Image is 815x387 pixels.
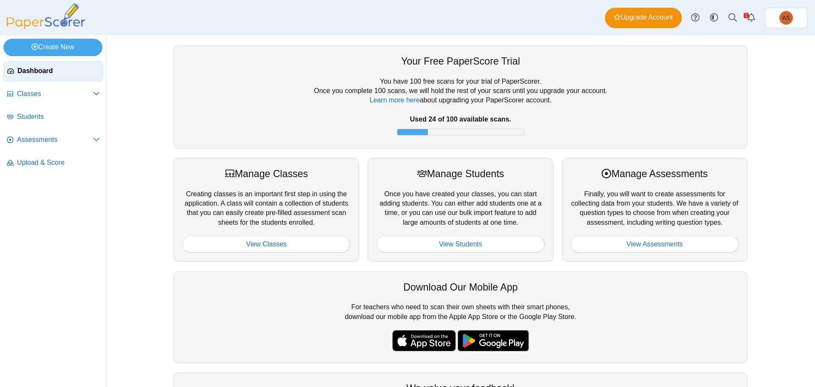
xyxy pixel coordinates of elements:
[3,107,103,127] a: Students
[17,158,100,167] span: Upload & Score
[377,167,544,181] div: Manage Students
[368,158,553,262] div: Once you have created your classes, you can start adding students. You can either add students on...
[3,61,103,82] a: Dashboard
[183,280,739,294] div: Download Our Mobile App
[782,15,790,21] span: Andrea Sheaffer
[183,54,739,68] div: Your Free PaperScore Trial
[174,158,359,262] div: Creating classes is an important first step in using the application. A class will contain a coll...
[562,158,748,262] div: Finally, you will want to create assessments for collecting data from your students. We have a va...
[17,66,99,76] span: Dashboard
[410,116,511,123] b: Used 24 of 100 available scans.
[3,84,103,105] a: Classes
[392,330,456,351] img: apple-store-badge.svg
[605,8,682,28] a: Upgrade Account
[458,330,529,351] img: google-play-badge.png
[3,23,88,31] a: PaperScorer
[183,167,350,181] div: Manage Classes
[17,112,100,121] span: Students
[183,77,739,140] div: You have 100 free scans for your trial of PaperScorer. Once you complete 100 scans, we will hold ...
[17,135,93,144] span: Assessments
[614,13,673,22] span: Upgrade Account
[742,8,761,27] a: Alerts
[571,167,739,181] div: Manage Assessments
[377,236,544,253] a: View Students
[3,3,88,29] img: PaperScorer
[571,236,739,253] a: View Assessments
[183,236,350,253] a: View Classes
[174,271,748,363] div: For teachers who need to scan their own sheets with their smart phones, download our mobile app f...
[3,153,103,173] a: Upload & Score
[765,8,807,28] a: Andrea Sheaffer
[3,39,102,56] a: Create New
[779,11,793,25] span: Andrea Sheaffer
[3,130,103,150] a: Assessments
[370,96,420,104] a: Learn more here
[17,89,93,99] span: Classes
